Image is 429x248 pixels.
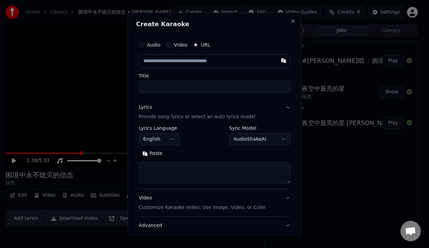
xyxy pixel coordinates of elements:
button: LyricsProvide song lyrics or select an auto lyrics model [139,99,290,126]
label: Video [174,42,187,47]
h2: Create Karaoke [136,21,293,27]
div: LyricsProvide song lyrics or select an auto lyrics model [139,125,290,189]
div: Lyrics [139,104,152,111]
label: Audio [147,42,161,47]
button: Paste [139,148,166,159]
p: Provide song lyrics or select an auto lyrics model [139,113,255,120]
label: Sync Model [229,125,290,130]
label: Lyrics Language [139,125,180,130]
p: Customize Karaoke Video: Use Image, Video, or Color [139,204,266,211]
label: URL [201,42,211,47]
button: Advanced [139,216,290,234]
div: Video [139,194,266,211]
label: Title [139,73,290,78]
button: VideoCustomize Karaoke Video: Use Image, Video, or Color [139,189,290,216]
